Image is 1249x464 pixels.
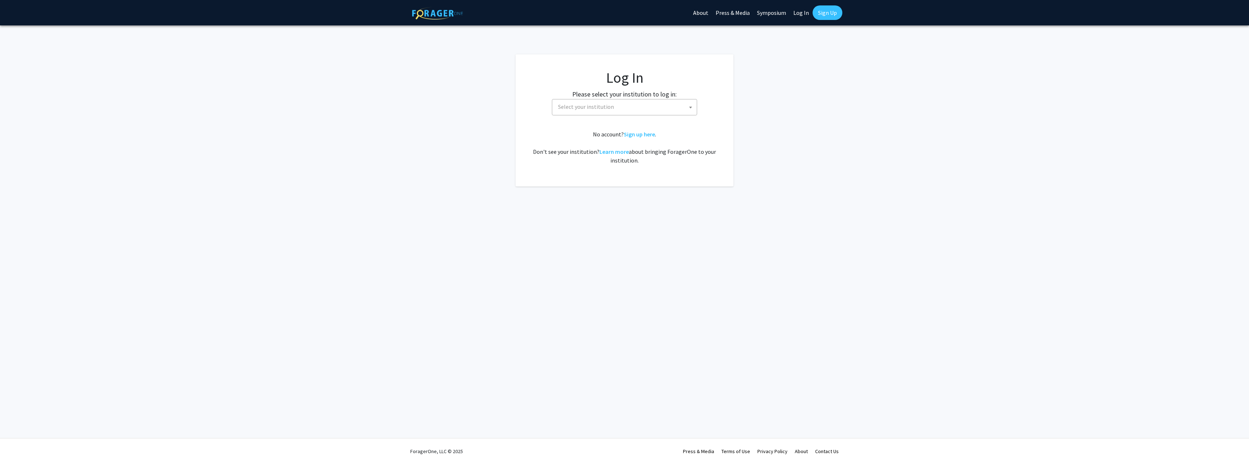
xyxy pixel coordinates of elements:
[552,99,697,115] span: Select your institution
[721,448,750,455] a: Terms of Use
[813,5,842,20] a: Sign Up
[624,131,655,138] a: Sign up here
[795,448,808,455] a: About
[412,7,463,20] img: ForagerOne Logo
[530,130,719,165] div: No account? . Don't see your institution? about bringing ForagerOne to your institution.
[530,69,719,86] h1: Log In
[555,99,697,114] span: Select your institution
[558,103,614,110] span: Select your institution
[599,148,629,155] a: Learn more about bringing ForagerOne to your institution
[410,439,463,464] div: ForagerOne, LLC © 2025
[757,448,788,455] a: Privacy Policy
[683,448,714,455] a: Press & Media
[572,89,677,99] label: Please select your institution to log in:
[815,448,839,455] a: Contact Us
